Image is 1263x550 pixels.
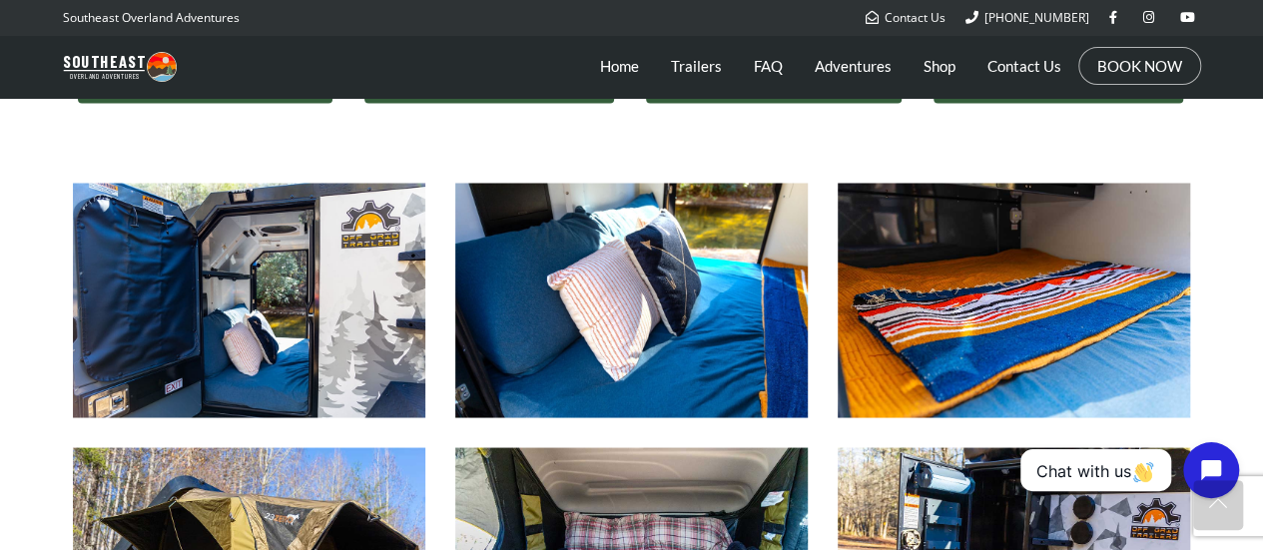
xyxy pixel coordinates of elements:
a: BOOK NOW [1097,56,1182,76]
img: Expedition 3.0 Cabin Bed [455,183,808,417]
a: Shop [924,41,955,91]
a: FAQ [754,41,783,91]
p: Southeast Overland Adventures [63,5,240,31]
img: Southeast Overland Adventures [63,52,177,82]
a: Home [600,41,639,91]
a: Adventures [815,41,892,91]
img: Expedition 3.0 Cabin Door [73,183,425,417]
a: Contact Us [987,41,1061,91]
a: Trailers [671,41,722,91]
a: Contact Us [866,9,946,26]
a: [PHONE_NUMBER] [965,9,1089,26]
span: [PHONE_NUMBER] [984,9,1089,26]
img: Expedition 3.0 Cabin Bed Blankets [838,183,1190,417]
span: Contact Us [885,9,946,26]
